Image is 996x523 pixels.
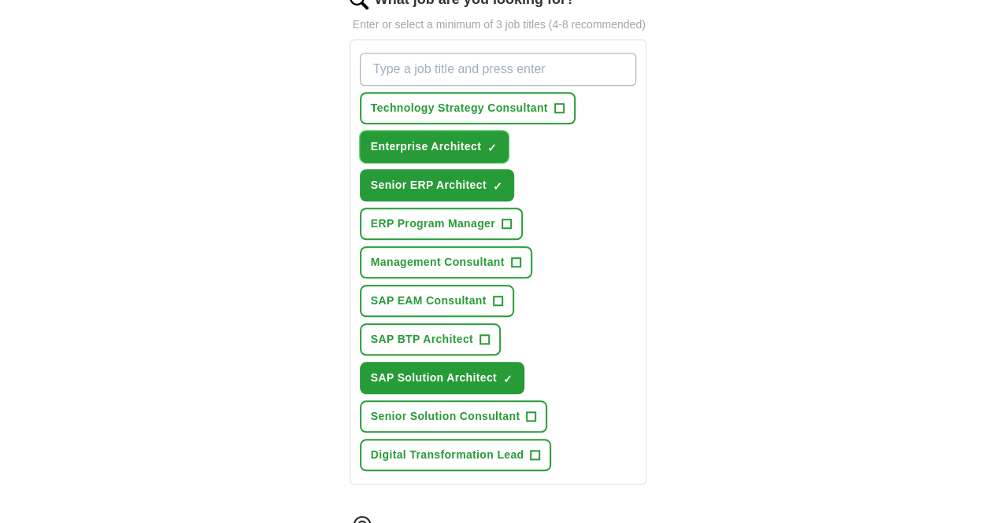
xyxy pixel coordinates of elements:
[371,331,473,348] span: SAP BTP Architect
[503,373,513,385] span: ✓
[360,169,514,201] button: Senior ERP Architect✓
[360,362,524,394] button: SAP Solution Architect✓
[371,447,524,463] span: Digital Transformation Lead
[371,370,497,386] span: SAP Solution Architect
[360,131,509,163] button: Enterprise Architect✓
[371,254,505,271] span: Management Consultant
[371,293,487,309] span: SAP EAM Consultant
[371,100,548,116] span: Technology Strategy Consultant
[360,92,576,124] button: Technology Strategy Consultant
[371,408,520,425] span: Senior Solution Consultant
[360,285,514,317] button: SAP EAM Consultant
[487,142,497,154] span: ✓
[360,439,552,471] button: Digital Transformation Lead
[371,138,481,155] span: Enterprise Architect
[371,215,495,232] span: ERP Program Manager
[371,177,487,193] span: Senior ERP Architect
[360,208,523,240] button: ERP Program Manager
[493,180,502,193] span: ✓
[360,53,637,86] input: Type a job title and press enter
[360,400,548,433] button: Senior Solution Consultant
[360,246,532,278] button: Management Consultant
[360,323,501,355] button: SAP BTP Architect
[350,17,647,33] p: Enter or select a minimum of 3 job titles (4-8 recommended)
